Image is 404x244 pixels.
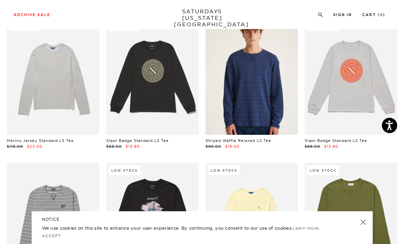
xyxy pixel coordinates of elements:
[292,225,319,231] a: Learn more
[380,14,383,17] small: 0
[174,8,230,28] a: SATURDAYS[US_STATE][GEOGRAPHIC_DATA]
[14,13,50,17] a: Archive Sale
[225,144,240,149] span: $19.00
[324,144,338,149] span: $13.60
[362,13,385,17] a: Cart (0)
[106,144,122,149] span: $68.00
[7,144,23,149] span: $115.00
[106,138,169,143] a: Slash Badge Standard LS Tee
[42,233,62,238] a: Accept
[305,138,367,143] a: Slash Badge Standard LS Tee
[27,144,43,149] span: $23.00
[333,13,352,17] a: Sign In
[206,138,271,143] a: Striped Waffle Relaxed LS Tee
[7,138,74,143] a: Merino Jersey Standard LS Tee
[206,144,221,149] span: $95.00
[42,216,362,223] h5: NOTICE
[42,225,338,231] p: We use cookies on this site to enhance your user experience. By continuing, you consent to our us...
[109,166,140,175] div: Low Stock
[305,144,320,149] span: $68.00
[126,144,140,149] span: $13.60
[307,166,339,175] div: Low Stock
[208,166,240,175] div: Low Stock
